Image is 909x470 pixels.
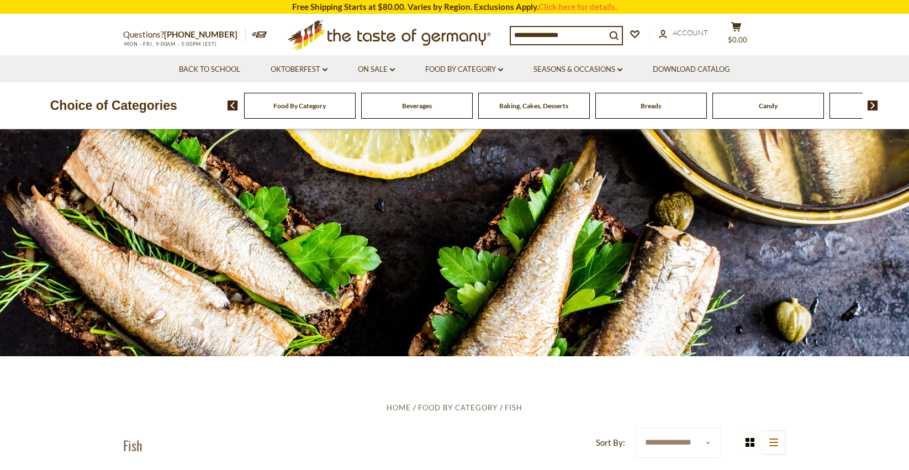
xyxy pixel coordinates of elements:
[358,64,395,76] a: On Sale
[759,102,778,110] a: Candy
[123,41,217,47] span: MON - FRI, 9:00AM - 5:00PM (EST)
[425,64,503,76] a: Food By Category
[728,35,747,44] span: $0.00
[273,102,326,110] a: Food By Category
[387,403,411,412] a: Home
[653,64,730,76] a: Download Catalog
[538,2,617,12] a: Click here for details.
[402,102,432,110] a: Beverages
[659,27,708,39] a: Account
[418,403,498,412] a: Food By Category
[868,101,878,110] img: next arrow
[164,29,237,39] a: [PHONE_NUMBER]
[228,101,238,110] img: previous arrow
[596,436,625,450] label: Sort By:
[533,64,622,76] a: Seasons & Occasions
[123,28,246,42] p: Questions?
[123,437,142,453] h1: Fish
[505,403,522,412] a: Fish
[720,22,753,49] button: $0.00
[641,102,661,110] a: Breads
[179,64,240,76] a: Back to School
[271,64,327,76] a: Oktoberfest
[673,28,708,37] span: Account
[499,102,568,110] a: Baking, Cakes, Desserts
